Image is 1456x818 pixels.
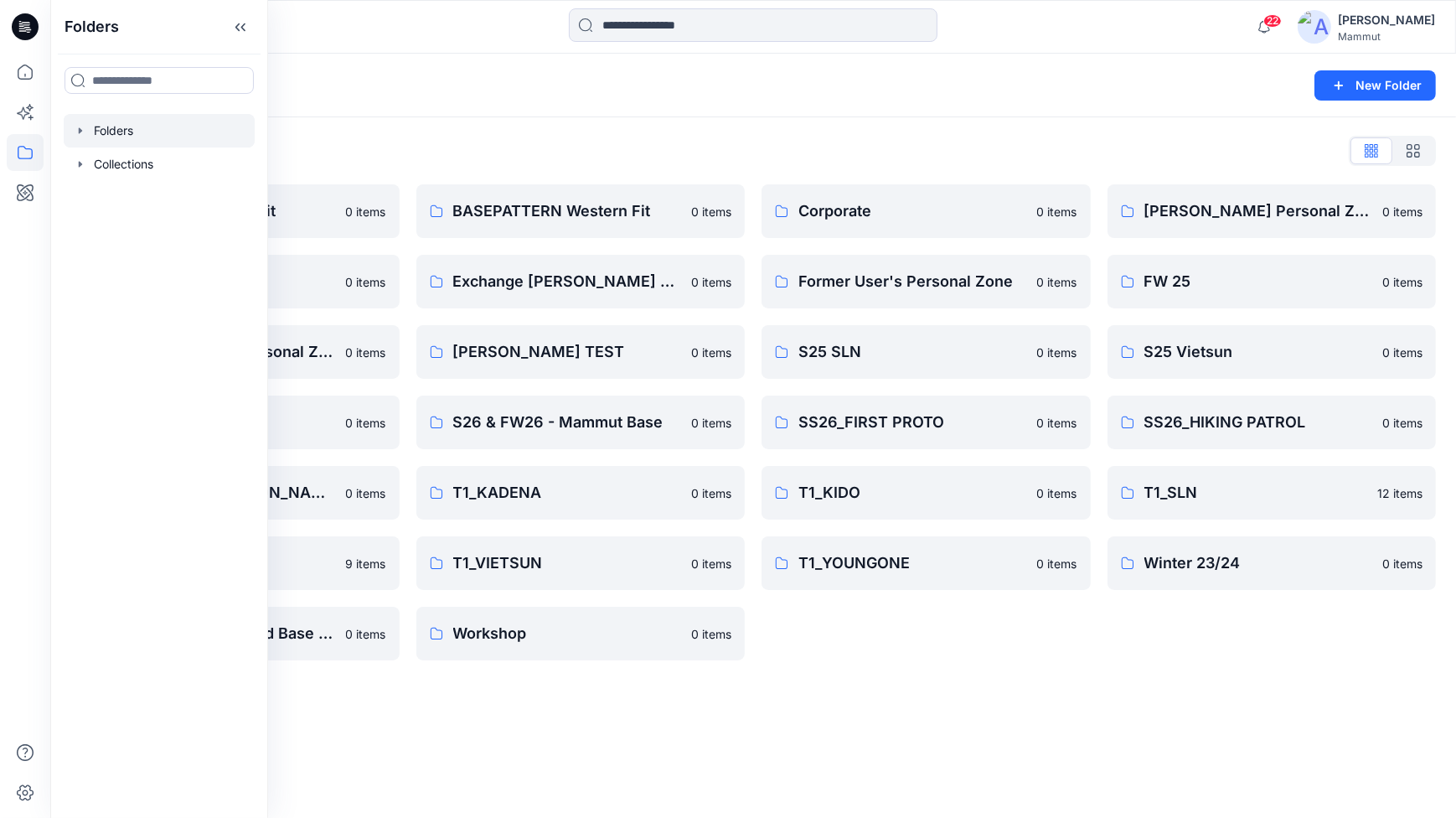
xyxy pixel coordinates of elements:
[453,411,682,434] p: S26 & FW26 - Mammut Base
[762,184,1091,238] a: Corporate0 items
[1107,396,1437,449] a: SS26_HIKING PATROL0 items
[1037,203,1077,220] p: 0 items
[1338,10,1435,30] div: [PERSON_NAME]
[1382,203,1422,220] p: 0 items
[416,536,746,590] a: T1_VIETSUN0 items
[1144,340,1373,364] p: S25 Vietsun
[1144,411,1373,434] p: SS26_HIKING PATROL
[798,199,1027,223] p: Corporate
[416,396,746,449] a: S26 & FW26 - Mammut Base0 items
[798,411,1027,434] p: SS26_FIRST PROTO
[346,414,386,432] p: 0 items
[798,270,1027,293] p: Former User's Personal Zone
[1144,199,1373,223] p: [PERSON_NAME] Personal Zone
[762,255,1091,308] a: Former User's Personal Zone0 items
[691,414,731,432] p: 0 items
[691,344,731,361] p: 0 items
[453,551,682,575] p: T1_VIETSUN
[1382,344,1422,361] p: 0 items
[691,555,731,572] p: 0 items
[691,273,731,291] p: 0 items
[1298,10,1331,44] img: avatar
[1037,273,1077,291] p: 0 items
[416,184,746,238] a: BASEPATTERN Western Fit0 items
[1037,484,1077,502] p: 0 items
[1037,414,1077,432] p: 0 items
[453,622,682,645] p: Workshop
[762,396,1091,449] a: SS26_FIRST PROTO0 items
[762,325,1091,379] a: S25 SLN0 items
[1263,14,1282,28] span: 22
[762,466,1091,520] a: T1_KIDO0 items
[416,466,746,520] a: T1_KADENA0 items
[1338,30,1435,43] div: Mammut
[346,203,386,220] p: 0 items
[453,199,682,223] p: BASEPATTERN Western Fit
[453,340,682,364] p: [PERSON_NAME] TEST
[798,340,1027,364] p: S25 SLN
[1107,184,1437,238] a: [PERSON_NAME] Personal Zone0 items
[1144,481,1368,505] p: T1_SLN
[346,625,386,643] p: 0 items
[1144,270,1373,293] p: FW 25
[1107,325,1437,379] a: S25 Vietsun0 items
[453,481,682,505] p: T1_KADENA
[1382,414,1422,432] p: 0 items
[346,273,386,291] p: 0 items
[762,536,1091,590] a: T1_YOUNGONE0 items
[1037,344,1077,361] p: 0 items
[1107,466,1437,520] a: T1_SLN12 items
[1382,273,1422,291] p: 0 items
[1314,70,1436,101] button: New Folder
[416,325,746,379] a: [PERSON_NAME] TEST0 items
[346,555,386,572] p: 9 items
[416,607,746,660] a: Workshop0 items
[1107,255,1437,308] a: FW 250 items
[798,551,1027,575] p: T1_YOUNGONE
[1107,536,1437,590] a: Winter 23/240 items
[1377,484,1422,502] p: 12 items
[453,270,682,293] p: Exchange [PERSON_NAME] & [PERSON_NAME]
[416,255,746,308] a: Exchange [PERSON_NAME] & [PERSON_NAME]0 items
[691,203,731,220] p: 0 items
[346,484,386,502] p: 0 items
[691,484,731,502] p: 0 items
[1037,555,1077,572] p: 0 items
[1144,551,1373,575] p: Winter 23/24
[798,481,1027,505] p: T1_KIDO
[346,344,386,361] p: 0 items
[691,625,731,643] p: 0 items
[1382,555,1422,572] p: 0 items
